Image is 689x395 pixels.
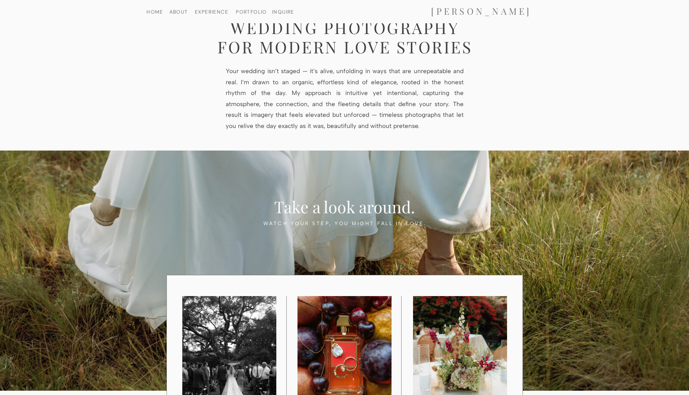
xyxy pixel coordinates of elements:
[136,9,173,14] a: HOME
[160,9,197,14] a: ABOUT
[233,9,270,14] a: PORTFOLIO
[256,219,433,226] h3: WATCH YOUR STEP, YOU MIGHT FALL IN LOVE.
[409,6,553,18] a: [PERSON_NAME]
[193,9,230,14] a: EXPERIENCE
[226,66,464,130] p: Your wedding isn’t staged — it’s alive, unfolding in ways that are unrepeatable and real. I’m dra...
[231,197,458,219] h2: Take a look around.
[270,9,296,14] a: INQUIRE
